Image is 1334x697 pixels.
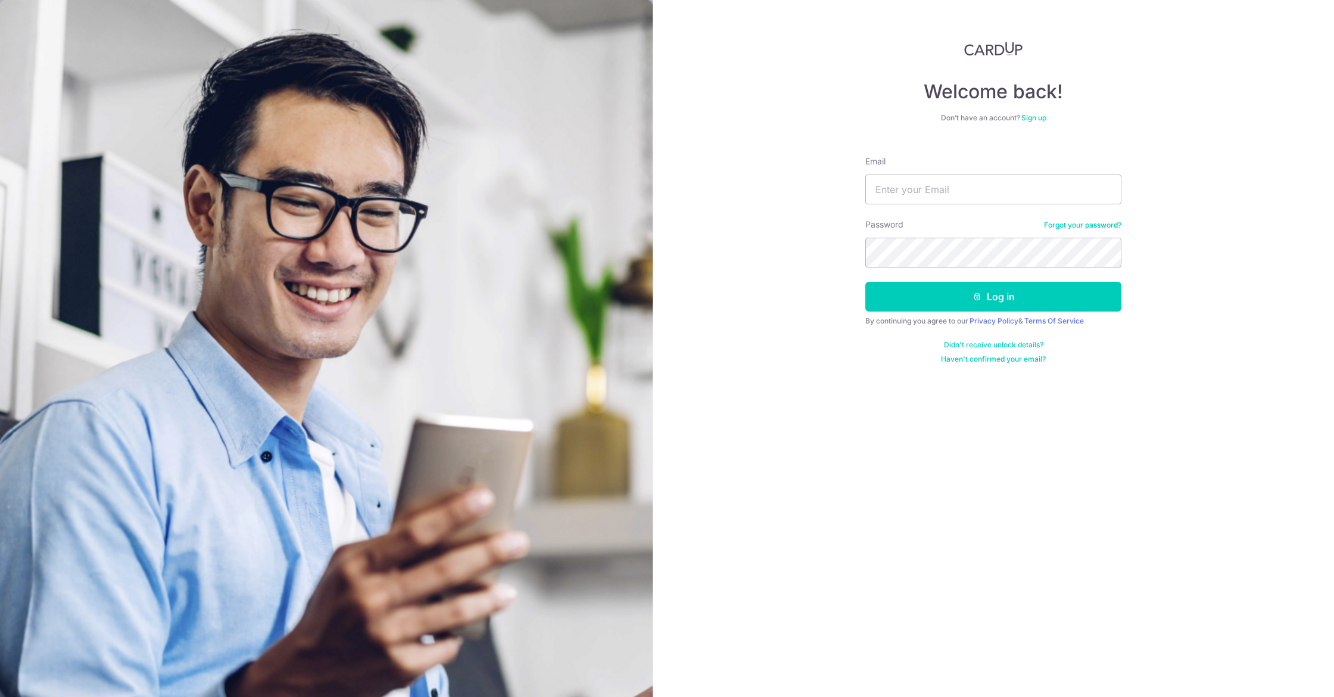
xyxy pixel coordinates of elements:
[944,340,1043,350] a: Didn't receive unlock details?
[865,316,1121,326] div: By continuing you agree to our &
[865,80,1121,104] h4: Welcome back!
[865,175,1121,204] input: Enter your Email
[1021,113,1046,122] a: Sign up
[941,354,1046,364] a: Haven't confirmed your email?
[865,113,1121,123] div: Don’t have an account?
[1044,220,1121,230] a: Forgot your password?
[1024,316,1084,325] a: Terms Of Service
[865,282,1121,312] button: Log in
[865,155,886,167] label: Email
[964,42,1023,56] img: CardUp Logo
[970,316,1018,325] a: Privacy Policy
[865,219,903,231] label: Password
